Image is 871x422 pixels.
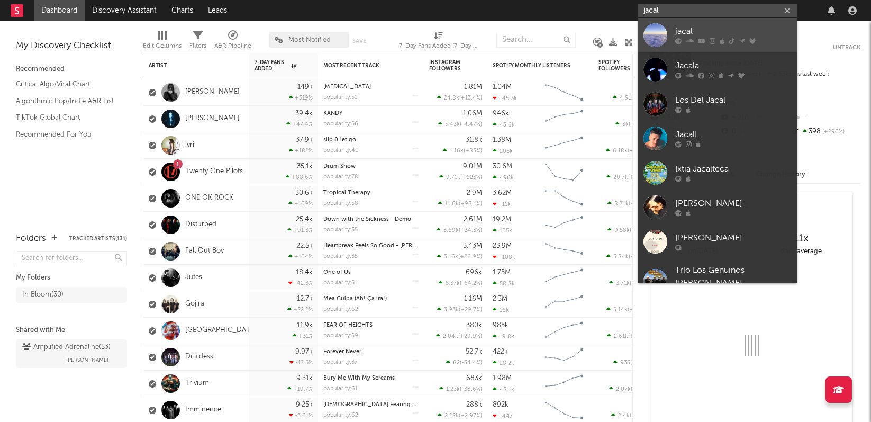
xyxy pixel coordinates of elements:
[446,359,482,366] div: ( )
[616,387,631,392] span: 2.07k
[323,270,351,275] a: One of Us
[460,201,480,207] span: +98.1 %
[399,26,478,57] div: 7-Day Fans Added (7-Day Fans Added)
[611,412,651,419] div: ( )
[185,167,243,176] a: Twenty One Pilots
[461,95,480,101] span: +13.4 %
[460,307,480,313] span: +29.7 %
[323,62,403,69] div: Most Recent Track
[445,201,459,207] span: 11.6k
[185,88,240,97] a: [PERSON_NAME]
[323,227,358,233] div: popularity: 35
[437,306,482,313] div: ( )
[352,38,366,44] button: Save
[540,371,588,397] svg: Chart title
[323,164,356,169] a: Drum Show
[493,163,512,170] div: 30.6M
[606,253,651,260] div: ( )
[296,269,313,276] div: 18.4k
[214,26,251,57] div: A&R Pipeline
[493,62,572,69] div: Spotify Monthly Listeners
[16,251,127,266] input: Search for folders...
[16,95,116,107] a: Algorithmic Pop/Indie A&R List
[288,37,331,43] span: Most Notified
[16,324,127,337] div: Shared with Me
[540,318,588,344] svg: Chart title
[638,225,797,259] a: [PERSON_NAME]
[493,375,512,382] div: 1.98M
[675,129,792,141] div: JacalL
[439,174,482,181] div: ( )
[493,386,514,393] div: 48.1k
[437,253,482,260] div: ( )
[16,232,46,245] div: Folders
[323,349,361,355] a: Forever Never
[466,348,482,355] div: 52.7k
[493,360,514,366] div: 28.2k
[185,194,233,203] a: ONE OK ROCK
[446,387,460,392] span: 1.23k
[607,227,651,234] div: ( )
[493,174,514,181] div: 496k
[438,121,482,128] div: ( )
[323,402,424,408] a: [DEMOGRAPHIC_DATA] Fearing Man
[438,412,482,419] div: ( )
[460,413,480,419] span: +2.97 %
[462,175,480,181] span: +623 %
[323,296,387,302] a: Mea Culpa (Ah! Ça ira!)
[609,385,651,392] div: ( )
[149,62,228,69] div: Artist
[323,201,358,206] div: popularity: 58
[16,112,116,123] a: TikTok Global Chart
[323,280,357,286] div: popularity: 51
[493,243,512,249] div: 23.9M
[439,385,482,392] div: ( )
[461,360,480,366] span: -34.4 %
[675,25,792,38] div: jacal
[614,201,629,207] span: 8.71k
[185,406,221,415] a: Imminence
[185,326,257,335] a: [GEOGRAPHIC_DATA]
[464,295,482,302] div: 1.16M
[296,137,313,143] div: 37.9k
[289,147,313,154] div: +182 %
[297,163,313,170] div: 35.1k
[638,4,797,17] input: Search for artists
[323,217,411,222] a: Down with the Sickness - Demo
[16,129,116,140] a: Recommended For You
[453,360,460,366] span: 82
[323,375,419,381] div: Bury Me With My Screams
[675,94,792,107] div: Los Del Jacal
[540,212,588,238] svg: Chart title
[444,413,459,419] span: 2.22k
[493,216,511,223] div: 19.2M
[620,360,630,366] span: 933
[323,84,419,90] div: Muse
[295,348,313,355] div: 9.97k
[185,247,224,256] a: Fall Out Boy
[323,322,373,328] a: FEAR OF HEIGHTS
[540,159,588,185] svg: Chart title
[607,200,651,207] div: ( )
[606,306,651,313] div: ( )
[16,272,127,284] div: My Folders
[296,401,313,408] div: 9.25k
[752,245,850,258] div: daily average
[16,78,116,90] a: Critical Algo/Viral Chart
[463,243,482,249] div: 3.43M
[297,84,313,91] div: 149k
[16,63,127,76] div: Recommended
[615,121,651,128] div: ( )
[493,227,512,234] div: 105k
[790,125,860,139] div: 398
[323,254,358,259] div: popularity: 35
[289,94,313,101] div: +319 %
[287,306,313,313] div: +22.2 %
[323,360,358,365] div: popularity: 37
[287,385,313,392] div: +19.7 %
[288,253,313,260] div: +104 %
[675,264,792,302] div: Trío Los Genuinos [PERSON_NAME], [GEOGRAPHIC_DATA]
[463,163,482,170] div: 9.01M
[323,412,358,418] div: popularity: 62
[444,307,459,313] span: 3.93k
